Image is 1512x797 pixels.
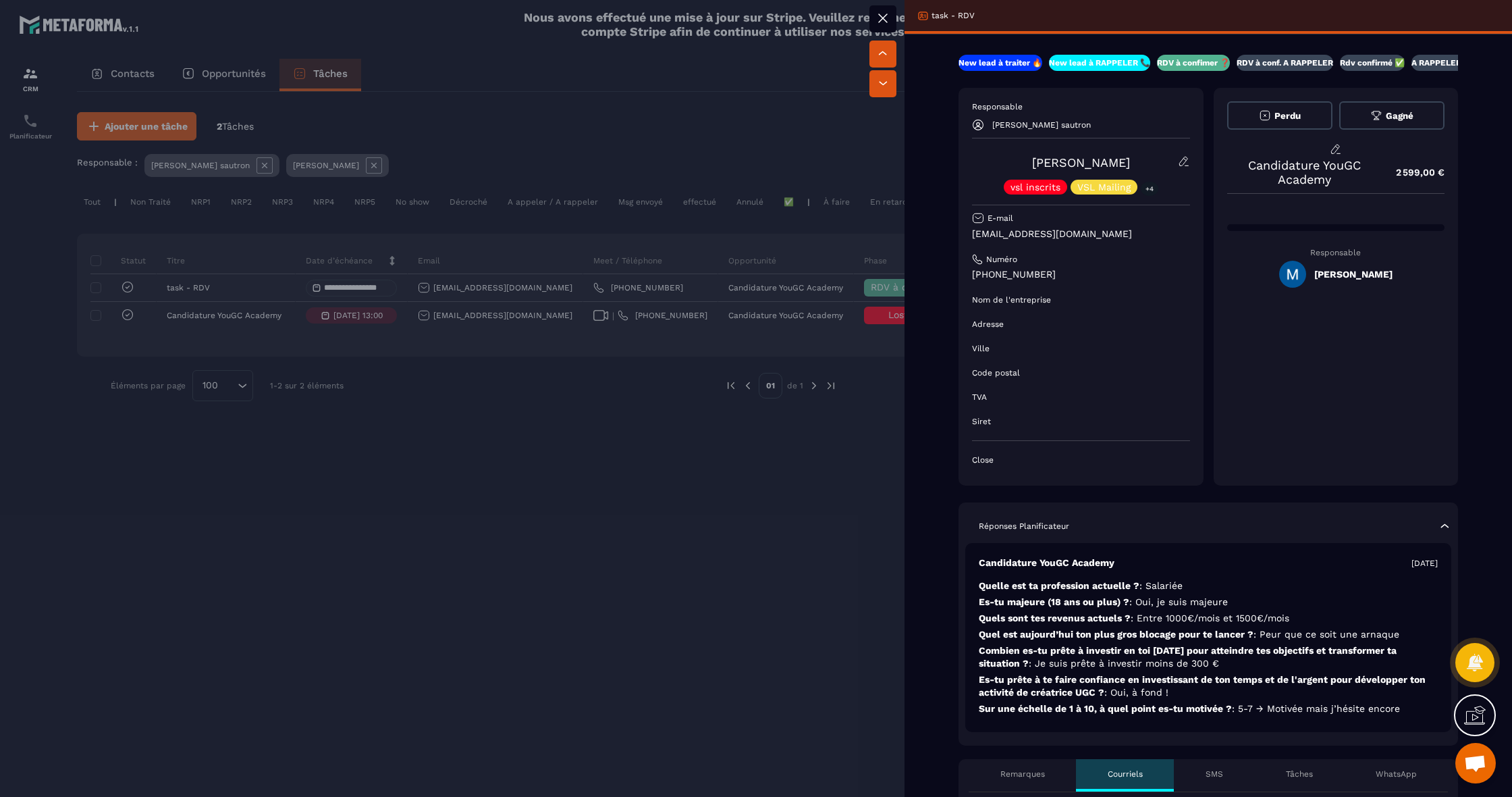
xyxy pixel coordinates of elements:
[959,57,1042,68] p: New lead à traiter 🔥
[1141,182,1158,196] p: +4
[972,343,990,354] p: Ville
[1382,159,1444,186] p: 2 599,00 €
[1386,111,1413,121] span: Gagné
[1032,155,1130,170] a: [PERSON_NAME]
[988,213,1013,224] p: E-mail
[1131,613,1289,623] span: : Entre 1000€/mois et 1500€/mois
[1108,769,1143,779] p: Courriels
[1286,769,1313,779] p: Tâches
[972,101,1190,112] p: Responsable
[1104,687,1168,698] span: : Oui, à fond !
[1274,111,1301,121] span: Perdu
[979,580,1438,592] p: Quelle est ta profession actuelle ?
[1232,703,1400,714] span: : 5-7 → Motivée mais j’hésite encore
[1376,769,1417,779] p: WhatsApp
[972,228,1190,240] p: [EMAIL_ADDRESS][DOMAIN_NAME]
[932,10,975,21] p: task - RDV
[1411,558,1438,569] p: [DATE]
[979,596,1438,609] p: Es-tu majeure (18 ans ou plus) ?
[972,416,991,427] p: Siret
[1029,658,1219,669] span: : Je suis prête à investir moins de 300 €
[979,612,1438,625] p: Quels sont tes revenus actuels ?
[972,319,1004,330] p: Adresse
[972,268,1190,281] p: [PHONE_NUMBER]
[1049,57,1150,68] p: New lead à RAPPELER 📞
[1129,596,1228,607] span: : Oui, je suis majeure
[986,254,1017,265] p: Numéro
[1253,629,1399,640] span: : Peur que ce soit une arnaque
[992,120,1091,130] p: [PERSON_NAME] sautron
[1455,743,1496,783] a: Ouvrir le chat
[1010,182,1060,192] p: vsl inscrits
[1077,182,1131,192] p: VSL Mailing
[1206,769,1223,779] p: SMS
[972,294,1051,305] p: Nom de l'entreprise
[1227,248,1445,257] p: Responsable
[1237,57,1333,68] p: RDV à conf. A RAPPELER
[1157,57,1230,68] p: RDV à confimer ❓
[972,367,1020,378] p: Code postal
[979,628,1438,641] p: Quel est aujourd’hui ton plus gros blocage pour te lancer ?
[1314,269,1393,280] h5: [PERSON_NAME]
[979,521,1069,532] p: Réponses Planificateur
[1000,769,1045,779] p: Remarques
[979,557,1114,569] p: Candidature YouGC Academy
[1227,101,1332,130] button: Perdu
[1139,580,1183,591] span: : Salariée
[979,673,1438,699] p: Es-tu prête à te faire confiance en investissant de ton temps et de l'argent pour développer ton ...
[972,392,987,403] p: TVA
[972,455,1190,465] p: Close
[1340,57,1405,68] p: Rdv confirmé ✅
[979,702,1438,715] p: Sur une échelle de 1 à 10, à quel point es-tu motivée ?
[1339,101,1444,130] button: Gagné
[979,644,1438,670] p: Combien es-tu prête à investir en toi [DATE] pour atteindre tes objectifs et transformer ta situa...
[1227,158,1383,186] p: Candidature YouGC Academy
